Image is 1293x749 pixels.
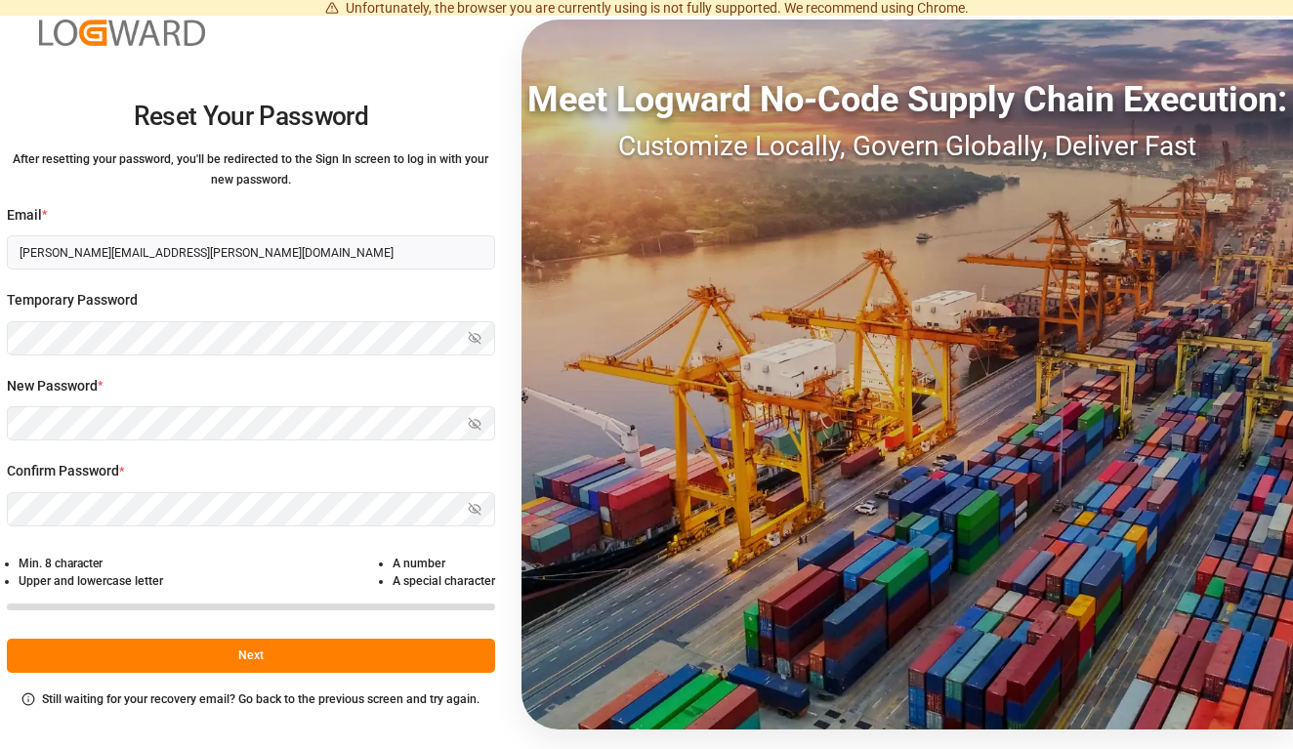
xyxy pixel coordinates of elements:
[521,73,1293,126] div: Meet Logward No-Code Supply Chain Execution:
[7,290,138,311] span: Temporary Password
[393,557,445,570] small: A number
[393,574,495,588] small: A special character
[7,205,42,226] span: Email
[19,555,163,572] li: Min. 8 character
[7,376,98,396] span: New Password
[42,692,480,706] small: Still waiting for your recovery email? Go back to the previous screen and try again.
[19,574,163,588] small: Upper and lowercase letter
[7,235,495,270] input: Enter your email
[7,639,495,673] button: Next
[7,86,495,148] h2: Reset Your Password
[13,152,488,187] small: After resetting your password, you'll be redirected to the Sign In screen to log in with your new...
[7,461,119,481] span: Confirm Password
[521,126,1293,167] div: Customize Locally, Govern Globally, Deliver Fast
[39,20,205,46] img: Logward_new_orange.png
